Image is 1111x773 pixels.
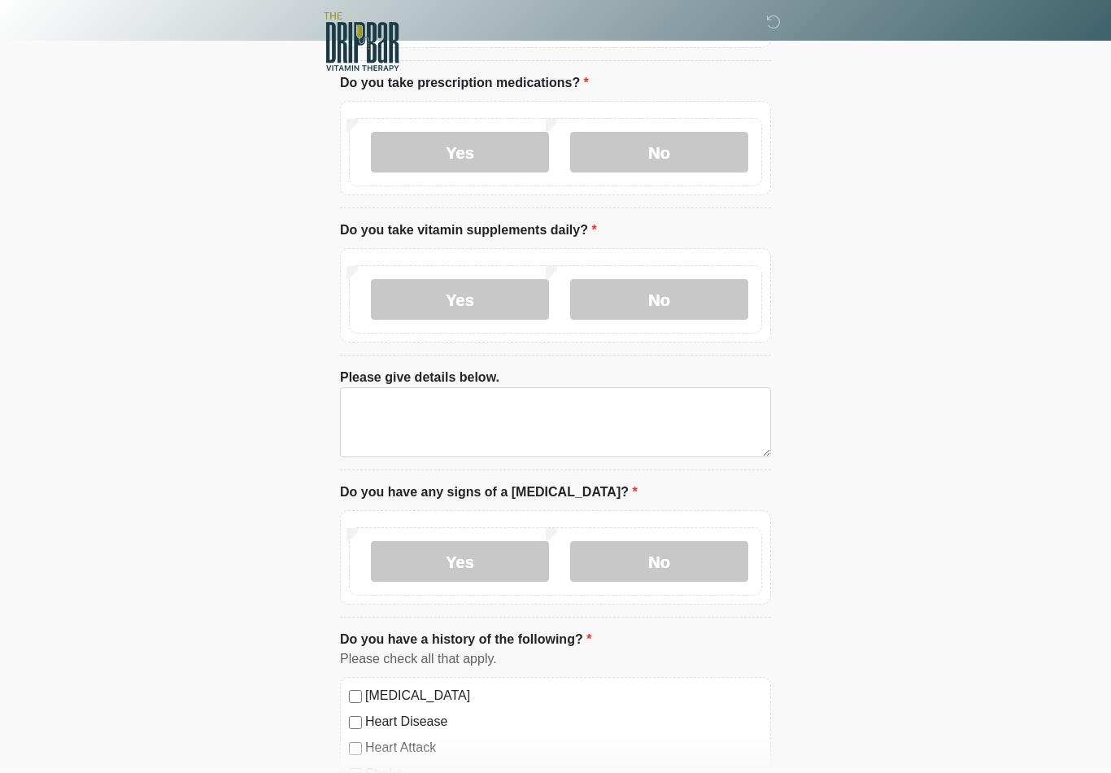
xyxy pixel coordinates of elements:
[365,738,762,758] label: Heart Attack
[371,132,549,173] label: Yes
[349,716,362,729] input: Heart Disease
[340,221,597,240] label: Do you take vitamin supplements daily?
[371,279,549,320] label: Yes
[349,690,362,703] input: [MEDICAL_DATA]
[340,630,591,649] label: Do you have a history of the following?
[371,541,549,582] label: Yes
[365,686,762,705] label: [MEDICAL_DATA]
[340,368,499,387] label: Please give details below.
[570,541,748,582] label: No
[324,12,399,71] img: The DRIPBaR - Lubbock Logo
[570,132,748,173] label: No
[340,483,638,502] label: Do you have any signs of a [MEDICAL_DATA]?
[365,712,762,732] label: Heart Disease
[349,742,362,755] input: Heart Attack
[340,73,589,93] label: Do you take prescription medications?
[570,279,748,320] label: No
[340,649,771,669] div: Please check all that apply.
